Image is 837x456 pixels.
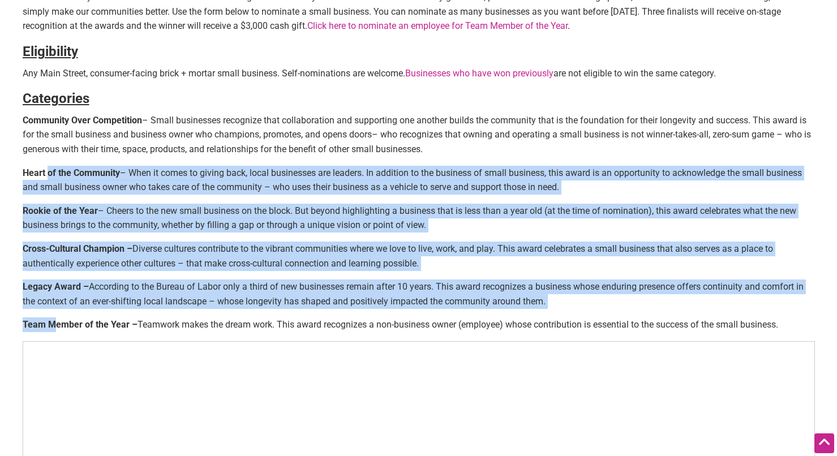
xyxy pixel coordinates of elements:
[23,167,120,178] strong: Heart of the Community
[307,20,568,31] a: Click here to nominate an employee for Team Member of the Year
[23,113,815,157] p: – Small businesses recognize that collaboration and supporting one another builds the community t...
[23,281,89,292] strong: Legacy Award –
[23,242,815,270] p: Diverse cultures contribute to the vibrant communities where we love to live, work, and play. Thi...
[23,166,815,195] p: – When it comes to giving back, local businesses are leaders. In addition to the business of smal...
[23,319,778,330] strong: Team Member of the Year –
[23,115,142,126] strong: Community Over Competition
[405,68,553,79] a: Businesses who have won previously
[23,243,132,254] strong: Cross-Cultural Champion –
[814,433,834,453] div: Scroll Back to Top
[138,319,778,330] span: Teamwork makes the dream work. This award recognizes a non-business owner (employee) whose contri...
[23,279,815,308] p: According to the Bureau of Labor only a third of new businesses remain after 10 years. This award...
[23,204,815,233] p: – Cheers to the new small business on the block. But beyond highlighting a business that is less ...
[23,91,89,106] strong: Categories
[23,44,78,59] strong: Eligibility
[23,205,98,216] strong: Rookie of the Year
[23,66,815,81] p: Any Main Street, consumer-facing brick + mortar small business. Self-nominations are welcome. are...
